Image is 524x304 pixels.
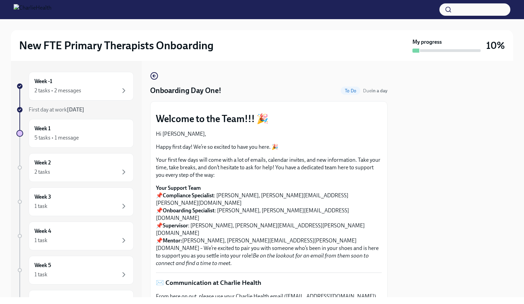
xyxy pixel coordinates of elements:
h6: Week 2 [34,159,51,167]
h6: Week 5 [34,262,51,269]
strong: Your Support Team [156,185,201,191]
span: August 20th, 2025 10:00 [363,88,388,94]
a: Week 51 task [16,256,134,285]
div: 1 task [34,202,47,210]
strong: Compliance Specialist [163,192,214,199]
strong: [DATE] [67,106,84,113]
a: First day at work[DATE] [16,106,134,114]
em: Be on the lookout for an email from them soon to connect and find a time to meet. [156,252,369,266]
div: 2 tasks • 2 messages [34,87,81,94]
a: Week 22 tasks [16,153,134,182]
p: Happy first day! We’re so excited to have you here. 🎉 [156,143,382,151]
a: Week 41 task [16,222,134,250]
p: ✉️ Communication at Charlie Health [156,278,382,287]
h6: Week 6 [34,296,51,303]
div: 5 tasks • 1 message [34,134,79,142]
p: Welcome to the Team!!! 🎉 [156,113,382,125]
a: Week 31 task [16,187,134,216]
p: 📌 : [PERSON_NAME], [PERSON_NAME][EMAIL_ADDRESS][PERSON_NAME][DOMAIN_NAME] 📌 : [PERSON_NAME], [PER... [156,184,382,267]
div: 1 task [34,237,47,244]
p: Hi [PERSON_NAME], [156,130,382,138]
h6: Week 1 [34,125,50,132]
a: Week 15 tasks • 1 message [16,119,134,148]
strong: Mentor: [163,237,182,244]
h2: New FTE Primary Therapists Onboarding [19,39,214,52]
img: CharlieHealth [14,4,52,15]
div: 2 tasks [34,168,50,176]
h6: Week 3 [34,193,51,201]
strong: My progress [412,38,442,46]
h6: Week -1 [34,78,52,85]
strong: Supervisor [163,222,188,229]
div: 1 task [34,271,47,278]
span: To Do [341,88,360,93]
h4: Onboarding Day One! [150,85,221,96]
p: Your first few days will come with a lot of emails, calendar invites, and new information. Take y... [156,156,382,179]
span: Due [363,88,388,94]
strong: in a day [372,88,388,94]
span: First day at work [29,106,84,113]
h3: 10% [486,39,505,52]
strong: Onboarding Specialist [163,207,215,214]
h6: Week 4 [34,227,51,235]
a: Week -12 tasks • 2 messages [16,72,134,101]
